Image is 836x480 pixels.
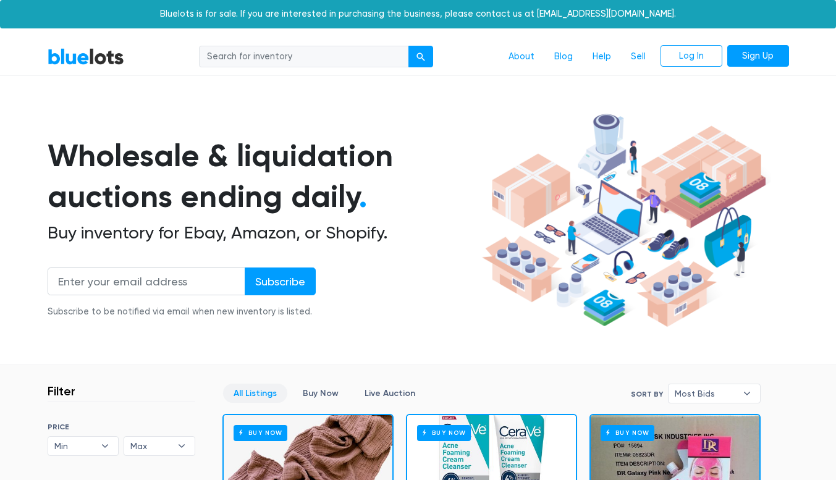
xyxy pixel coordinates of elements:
[292,384,349,403] a: Buy Now
[583,45,621,69] a: Help
[48,222,478,243] h2: Buy inventory for Ebay, Amazon, or Shopify.
[661,45,722,67] a: Log In
[48,305,316,319] div: Subscribe to be notified via email when new inventory is listed.
[199,46,409,68] input: Search for inventory
[727,45,789,67] a: Sign Up
[245,267,316,295] input: Subscribe
[734,384,760,403] b: ▾
[675,384,737,403] span: Most Bids
[631,389,663,400] label: Sort By
[92,437,118,455] b: ▾
[54,437,95,455] span: Min
[130,437,171,455] span: Max
[234,425,287,440] h6: Buy Now
[223,384,287,403] a: All Listings
[354,384,426,403] a: Live Auction
[169,437,195,455] b: ▾
[48,384,75,398] h3: Filter
[359,178,367,215] span: .
[48,423,195,431] h6: PRICE
[601,425,654,440] h6: Buy Now
[544,45,583,69] a: Blog
[48,267,245,295] input: Enter your email address
[478,108,771,333] img: hero-ee84e7d0318cb26816c560f6b4441b76977f77a177738b4e94f68c95b2b83dbb.png
[48,135,478,217] h1: Wholesale & liquidation auctions ending daily
[499,45,544,69] a: About
[417,425,471,440] h6: Buy Now
[48,48,124,65] a: BlueLots
[621,45,656,69] a: Sell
